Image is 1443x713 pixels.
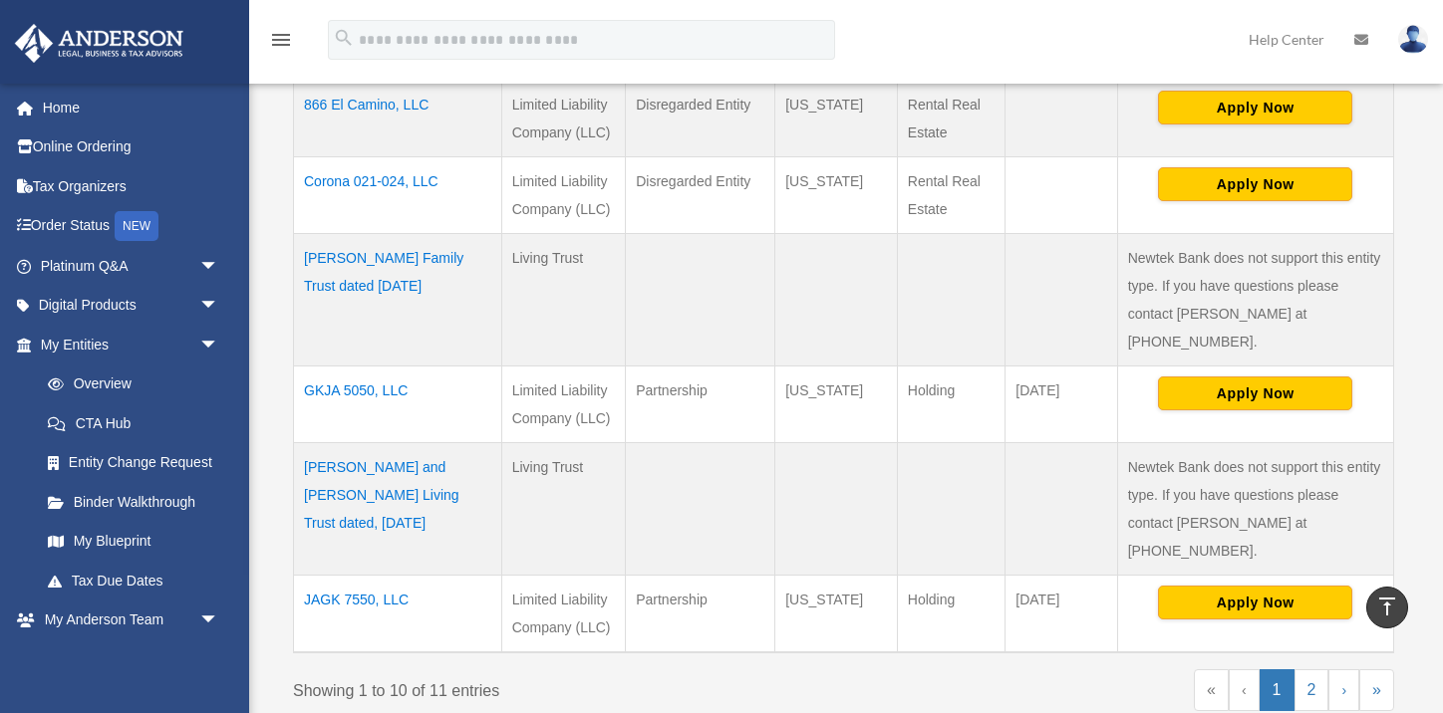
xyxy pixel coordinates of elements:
div: NEW [115,211,158,241]
td: Limited Liability Company (LLC) [501,575,626,652]
a: Previous [1229,669,1260,711]
td: Newtek Bank does not support this entity type. If you have questions please contact [PERSON_NAME]... [1117,442,1393,575]
td: Holding [897,365,1006,442]
td: [DATE] [1006,365,1117,442]
a: Order StatusNEW [14,206,249,247]
span: arrow_drop_down [199,639,239,680]
td: [PERSON_NAME] and [PERSON_NAME] Living Trust dated, [DATE] [294,442,502,575]
td: [US_STATE] [775,80,898,156]
button: Apply Now [1158,376,1352,410]
img: Anderson Advisors Platinum Portal [9,24,189,63]
a: First [1194,669,1229,711]
span: arrow_drop_down [199,600,239,641]
td: [DATE] [1006,575,1117,652]
a: Home [14,88,249,127]
a: My Blueprint [28,522,239,562]
td: Disregarded Entity [626,80,775,156]
td: Partnership [626,575,775,652]
td: [US_STATE] [775,575,898,652]
td: Rental Real Estate [897,80,1006,156]
td: Holding [897,575,1006,652]
td: Partnership [626,365,775,442]
td: Corona 021-024, LLC [294,156,502,233]
td: [US_STATE] [775,156,898,233]
a: CTA Hub [28,403,239,443]
a: My Entitiesarrow_drop_down [14,325,239,364]
a: Binder Walkthrough [28,482,239,522]
div: Showing 1 to 10 of 11 entries [293,669,829,705]
a: Digital Productsarrow_drop_down [14,286,249,326]
td: Rental Real Estate [897,156,1006,233]
button: Apply Now [1158,167,1352,201]
td: [US_STATE] [775,365,898,442]
td: Limited Liability Company (LLC) [501,365,626,442]
a: 1 [1260,669,1295,711]
img: User Pic [1398,25,1428,54]
td: 866 El Camino, LLC [294,80,502,156]
a: Entity Change Request [28,443,239,483]
span: arrow_drop_down [199,325,239,365]
button: Apply Now [1158,586,1352,619]
span: arrow_drop_down [199,246,239,287]
a: vertical_align_top [1366,587,1408,628]
button: Apply Now [1158,91,1352,124]
a: Tax Organizers [14,166,249,206]
i: search [333,27,355,49]
a: Tax Due Dates [28,561,239,600]
a: menu [269,35,293,52]
i: menu [269,28,293,52]
td: Newtek Bank does not support this entity type. If you have questions please contact [PERSON_NAME]... [1117,233,1393,365]
td: Limited Liability Company (LLC) [501,80,626,156]
a: Overview [28,364,229,404]
td: Limited Liability Company (LLC) [501,156,626,233]
td: JAGK 7550, LLC [294,575,502,652]
i: vertical_align_top [1375,594,1399,618]
td: Disregarded Entity [626,156,775,233]
a: Online Ordering [14,127,249,167]
a: 2 [1295,669,1329,711]
a: Next [1328,669,1359,711]
td: Living Trust [501,442,626,575]
a: My Anderson Teamarrow_drop_down [14,600,249,640]
td: GKJA 5050, LLC [294,365,502,442]
a: Platinum Q&Aarrow_drop_down [14,246,249,286]
a: Last [1359,669,1394,711]
a: My Documentsarrow_drop_down [14,639,249,679]
td: Living Trust [501,233,626,365]
span: arrow_drop_down [199,286,239,327]
td: [PERSON_NAME] Family Trust dated [DATE] [294,233,502,365]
